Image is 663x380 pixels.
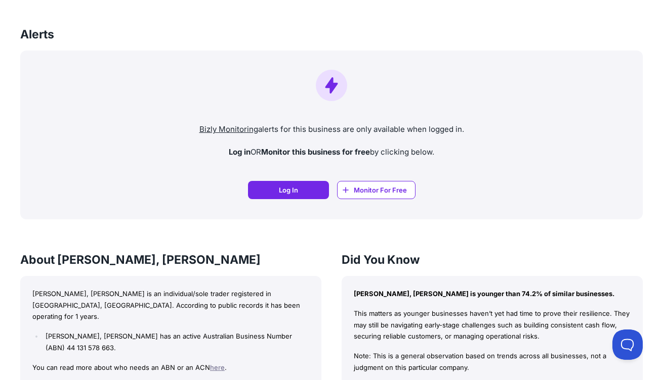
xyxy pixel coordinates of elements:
p: [PERSON_NAME], [PERSON_NAME] is younger than 74.2% of similar businesses. [354,288,631,300]
p: This matters as younger businesses haven’t yet had time to prove their resilience. They may still... [354,308,631,342]
iframe: Toggle Customer Support [612,329,643,360]
a: Bizly Monitoring [199,124,258,134]
span: Monitor For Free [354,185,407,195]
p: Note: This is a general observation based on trends across all businesses, not a judgment on this... [354,350,631,373]
a: Log In [248,181,329,199]
a: Monitor For Free [337,181,416,199]
h3: Alerts [20,26,54,42]
a: here [210,363,225,371]
strong: Monitor this business for free [261,147,370,157]
h3: About [PERSON_NAME], [PERSON_NAME] [20,252,321,268]
li: [PERSON_NAME], [PERSON_NAME] has an active Australian Business Number (ABN) 44 131 578 663. [43,330,309,354]
h3: Did You Know [342,252,643,268]
p: You can read more about who needs an ABN or an ACN . [32,362,309,373]
strong: Log in [229,147,251,157]
p: OR by clicking below. [28,147,635,158]
span: Log In [279,185,298,195]
p: [PERSON_NAME], [PERSON_NAME] is an individual/sole trader registered in [GEOGRAPHIC_DATA], [GEOGR... [32,288,309,322]
p: alerts for this business are only available when logged in. [28,124,635,135]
